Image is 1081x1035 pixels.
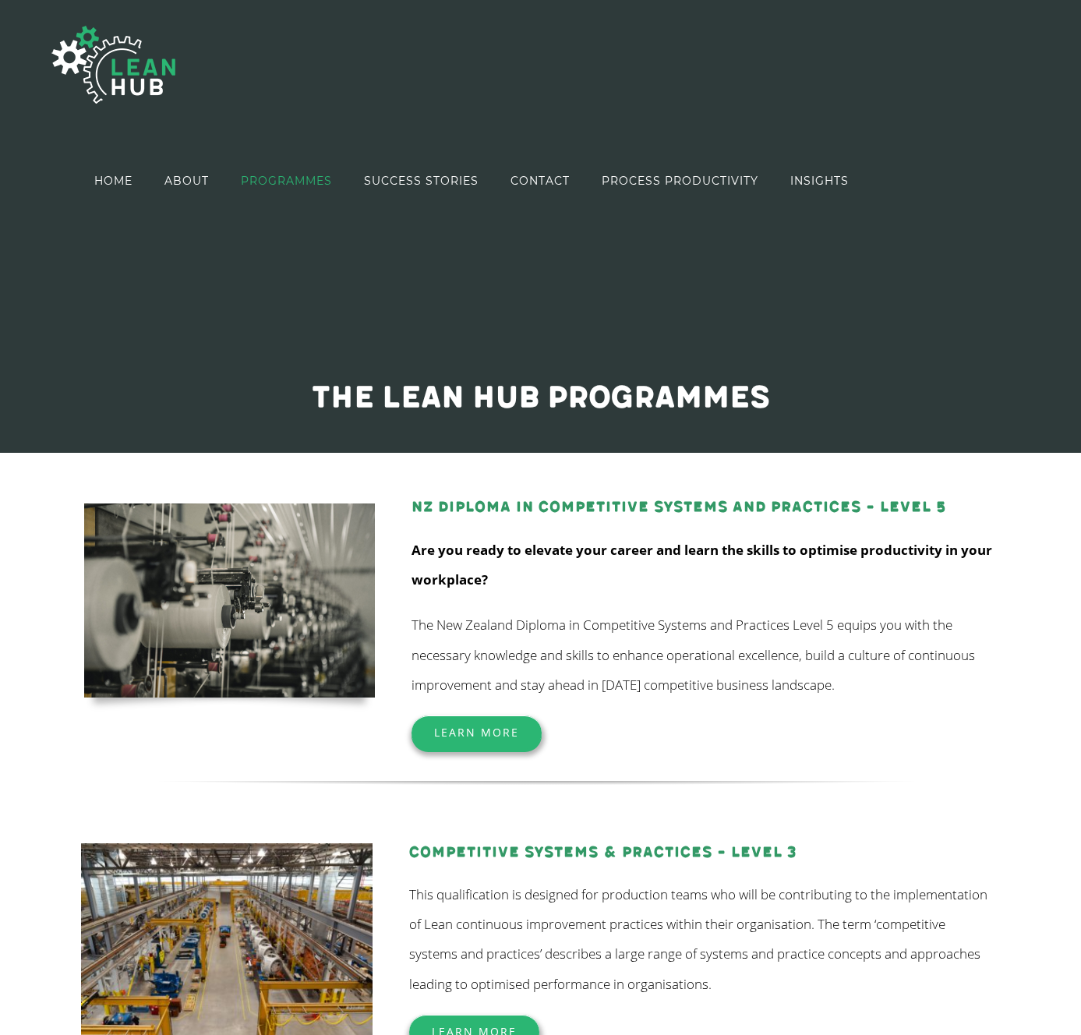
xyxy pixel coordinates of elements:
span: PROGRAMMES [241,175,332,186]
span: SUCCESS STORIES [364,175,479,186]
a: INSIGHTS [790,136,849,225]
a: CONTACT [510,136,570,225]
strong: Are you ready to elevate your career and learn the skills to optimise productivity in your workpl... [412,541,992,588]
a: PROCESS PRODUCTIVITY [602,136,758,225]
a: ABOUT [164,136,209,225]
a: Competitive Systems & Practices – Level 3 [409,843,797,861]
span: Learn More [434,725,519,740]
a: PROGRAMMES [241,136,332,225]
span: CONTACT [510,175,570,186]
nav: Main Menu [94,136,849,225]
span: INSIGHTS [790,175,849,186]
span: PROCESS PRODUCTIVITY [602,175,758,186]
span: The Lean Hub programmes [312,380,770,416]
span: HOME [94,175,132,186]
img: The Lean Hub | Optimising productivity with Lean Logo [36,9,192,120]
a: NZ Diploma in Competitive Systems and Practices – Level 5 [412,498,946,516]
span: This qualification is designed for production teams who will be contributing to the implementatio... [409,885,987,993]
span: The New Zealand Diploma in Competitive Systems and Practices Level 5 equips you with the necessar... [412,616,975,694]
a: HOME [94,136,132,225]
span: ABOUT [164,175,209,186]
a: Learn More [412,715,542,749]
a: SUCCESS STORIES [364,136,479,225]
img: kevin-limbri-mBXQCNKbq7E-unsplash [84,503,375,698]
